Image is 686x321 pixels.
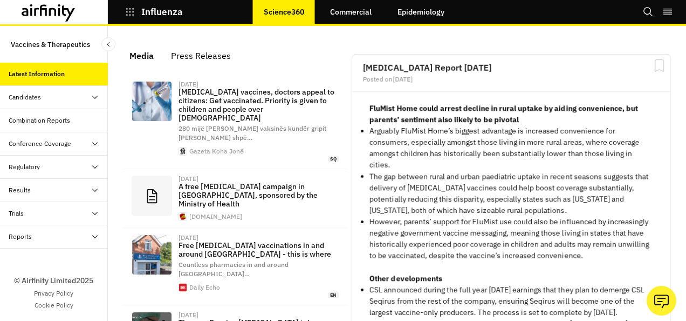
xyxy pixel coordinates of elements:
[179,260,289,278] span: Countless pharmacies in and around [GEOGRAPHIC_DATA] …
[189,284,220,291] div: Daily Echo
[643,3,654,21] button: Search
[179,182,339,208] p: A free [MEDICAL_DATA] campaign in [GEOGRAPHIC_DATA], sponsored by the Ministry of Health
[179,81,198,88] div: [DATE]
[11,35,90,54] p: Vaccines & Therapeutics
[179,312,198,318] div: [DATE]
[14,275,93,286] p: © Airfinity Limited 2025
[171,48,231,64] div: Press Releases
[179,176,198,182] div: [DATE]
[101,37,115,51] button: Close Sidebar
[363,63,660,72] h2: [MEDICAL_DATA] Report [DATE]
[369,273,442,283] strong: Other developments
[132,235,172,275] img: 19987037.jpg
[9,139,71,149] div: Conference Coverage
[363,76,660,83] div: Posted on [DATE]
[123,169,347,228] a: [DATE]A free [MEDICAL_DATA] campaign in [GEOGRAPHIC_DATA], sponsored by the Ministry of Health[DO...
[9,92,41,102] div: Candidates
[9,185,31,195] div: Results
[369,216,653,262] p: However, parents’ support for FluMist use could also be influenced by increasingly negative gover...
[369,171,653,216] p: The gap between rural and urban paediatric uptake in recent seasons suggests that delivery of [ME...
[179,213,187,220] img: faviconV2
[653,59,666,72] svg: Bookmark Report
[179,88,339,122] p: [MEDICAL_DATA] vaccines, doctors appeal to citizens: Get vaccinated. Priority is given to childre...
[647,286,676,316] button: Ask our analysts
[369,103,638,124] strong: FluMist Home could arrest decline in rural uptake by aiding convenience, but parents’ sentiment a...
[179,148,187,155] img: cropped-favicon_dark-2.png
[123,228,347,305] a: [DATE]Free [MEDICAL_DATA] vaccinations in and around [GEOGRAPHIC_DATA] - this is whereCountless p...
[328,156,339,163] span: sq
[129,48,154,64] div: Media
[179,235,198,241] div: [DATE]
[369,284,653,318] p: CSL announced during the full year [DATE] earnings that they plan to demerge CSL Seqirus from the...
[123,75,347,169] a: [DATE][MEDICAL_DATA] vaccines, doctors appeal to citizens: Get vaccinated. Priority is given to c...
[9,209,24,218] div: Trials
[328,292,339,299] span: en
[9,162,40,172] div: Regulatory
[9,69,65,79] div: Latest Information
[189,148,244,155] div: Gazeta Koha Jonë
[132,82,172,121] img: vaksina-1-1.jpg
[179,241,339,258] p: Free [MEDICAL_DATA] vaccinations in and around [GEOGRAPHIC_DATA] - this is where
[35,300,73,310] a: Cookie Policy
[189,213,242,220] div: [DOMAIN_NAME]
[141,7,183,17] p: Influenza
[264,8,304,16] p: Science360
[34,289,73,298] a: Privacy Policy
[369,125,653,171] p: Arguably FluMist Home’s biggest advantage is increased convenience for consumers, especially amon...
[9,116,70,125] div: Combination Reports
[125,3,183,21] button: Influenza
[179,124,326,142] span: 280 mijë [PERSON_NAME] vaksinës kundër gripit [PERSON_NAME] shpë …
[9,232,32,242] div: Reports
